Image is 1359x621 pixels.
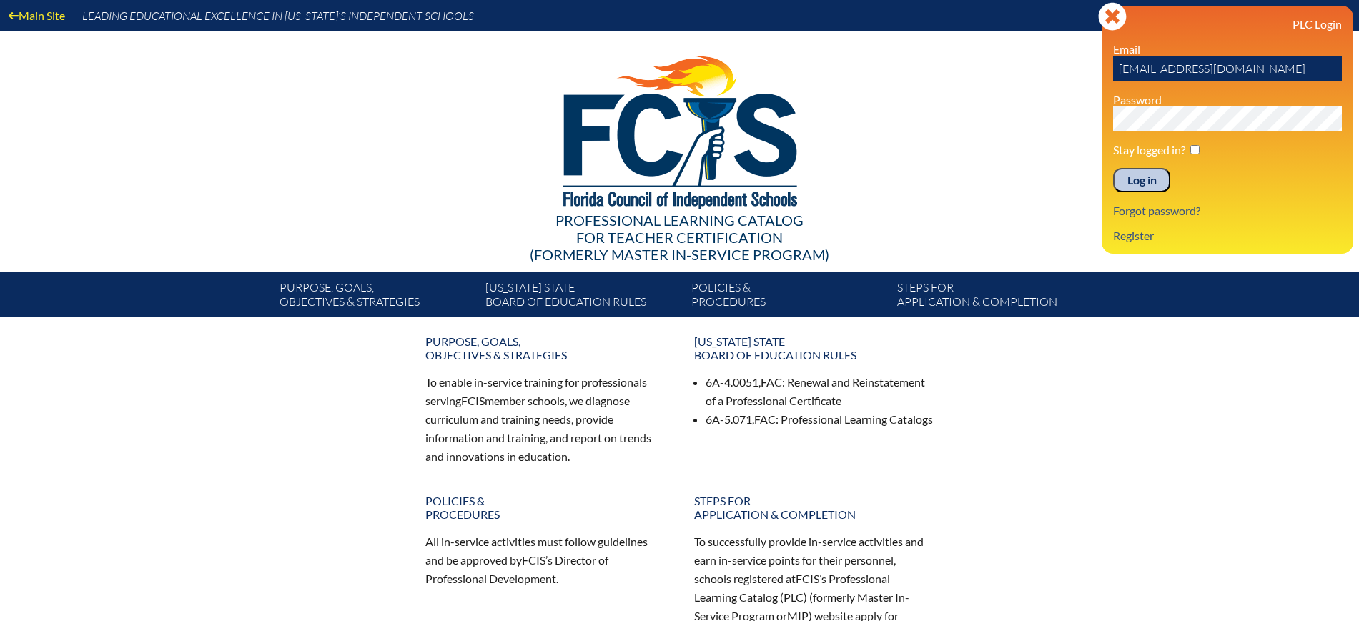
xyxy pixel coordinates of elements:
[3,6,71,25] a: Main Site
[1098,2,1127,31] svg: Close
[274,277,480,317] a: Purpose, goals,objectives & strategies
[425,373,666,465] p: To enable in-service training for professionals serving member schools, we diagnose curriculum an...
[532,31,827,227] img: FCISlogo221.eps
[425,532,666,588] p: All in-service activities must follow guidelines and be approved by ’s Director of Professional D...
[576,229,783,246] span: for Teacher Certification
[1113,168,1170,192] input: Log in
[706,373,934,410] li: 6A-4.0051, : Renewal and Reinstatement of a Professional Certificate
[480,277,686,317] a: [US_STATE] StateBoard of Education rules
[686,329,943,367] a: [US_STATE] StateBoard of Education rules
[1107,226,1160,245] a: Register
[1107,201,1206,220] a: Forgot password?
[522,553,545,567] span: FCIS
[1113,42,1140,56] label: Email
[417,488,674,527] a: Policies &Procedures
[754,412,776,426] span: FAC
[784,590,804,604] span: PLC
[761,375,782,389] span: FAC
[461,394,485,407] span: FCIS
[1113,143,1185,157] label: Stay logged in?
[1113,17,1342,31] h3: PLC Login
[1113,93,1162,106] label: Password
[706,410,934,429] li: 6A-5.071, : Professional Learning Catalogs
[796,572,819,585] span: FCIS
[417,329,674,367] a: Purpose, goals,objectives & strategies
[891,277,1097,317] a: Steps forapplication & completion
[686,488,943,527] a: Steps forapplication & completion
[686,277,891,317] a: Policies &Procedures
[268,212,1092,263] div: Professional Learning Catalog (formerly Master In-service Program)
